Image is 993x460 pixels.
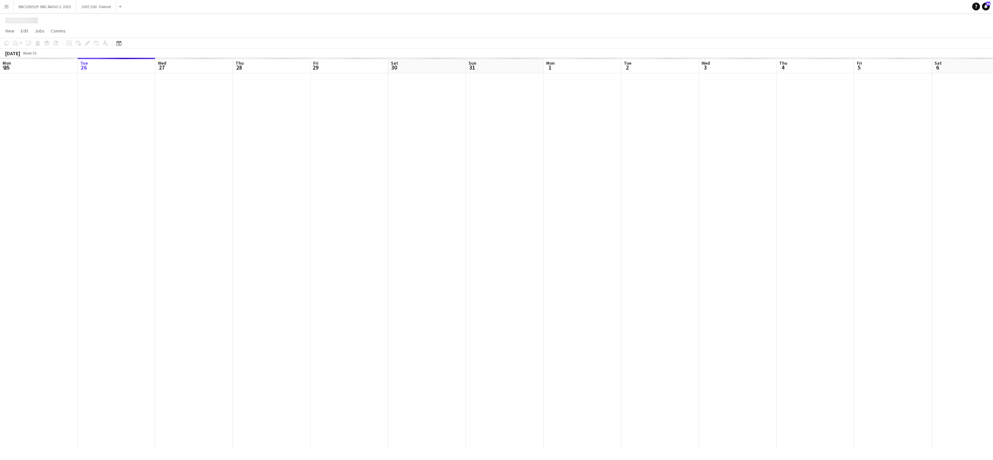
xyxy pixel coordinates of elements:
[5,28,14,34] span: View
[80,60,88,66] span: Tue
[313,60,318,66] span: Fri
[778,64,787,71] span: 4
[235,64,244,71] span: 28
[935,60,942,66] span: Sat
[3,60,11,66] span: Mon
[982,3,990,10] a: 84
[76,0,116,13] button: 2007/100 - Debrief
[2,64,11,71] span: 25
[390,64,398,71] span: 30
[468,64,476,71] span: 31
[236,60,244,66] span: Thu
[157,64,166,71] span: 27
[934,64,942,71] span: 6
[21,51,38,56] span: Week 35
[32,27,47,35] a: Jobs
[702,60,710,66] span: Wed
[986,2,990,6] span: 84
[48,27,68,35] a: Comms
[13,0,76,13] button: BBC20925/P- BBC RADIO 2- 2025
[624,60,631,66] span: Tue
[701,64,710,71] span: 3
[3,27,17,35] a: View
[623,64,631,71] span: 2
[35,28,45,34] span: Jobs
[18,27,31,35] a: Edit
[51,28,66,34] span: Comms
[391,60,398,66] span: Sat
[21,28,28,34] span: Edit
[158,60,166,66] span: Wed
[79,64,88,71] span: 26
[856,64,862,71] span: 5
[469,60,476,66] span: Sun
[546,60,555,66] span: Mon
[545,64,555,71] span: 1
[5,50,20,57] div: [DATE]
[779,60,787,66] span: Thu
[857,60,862,66] span: Fri
[312,64,318,71] span: 29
